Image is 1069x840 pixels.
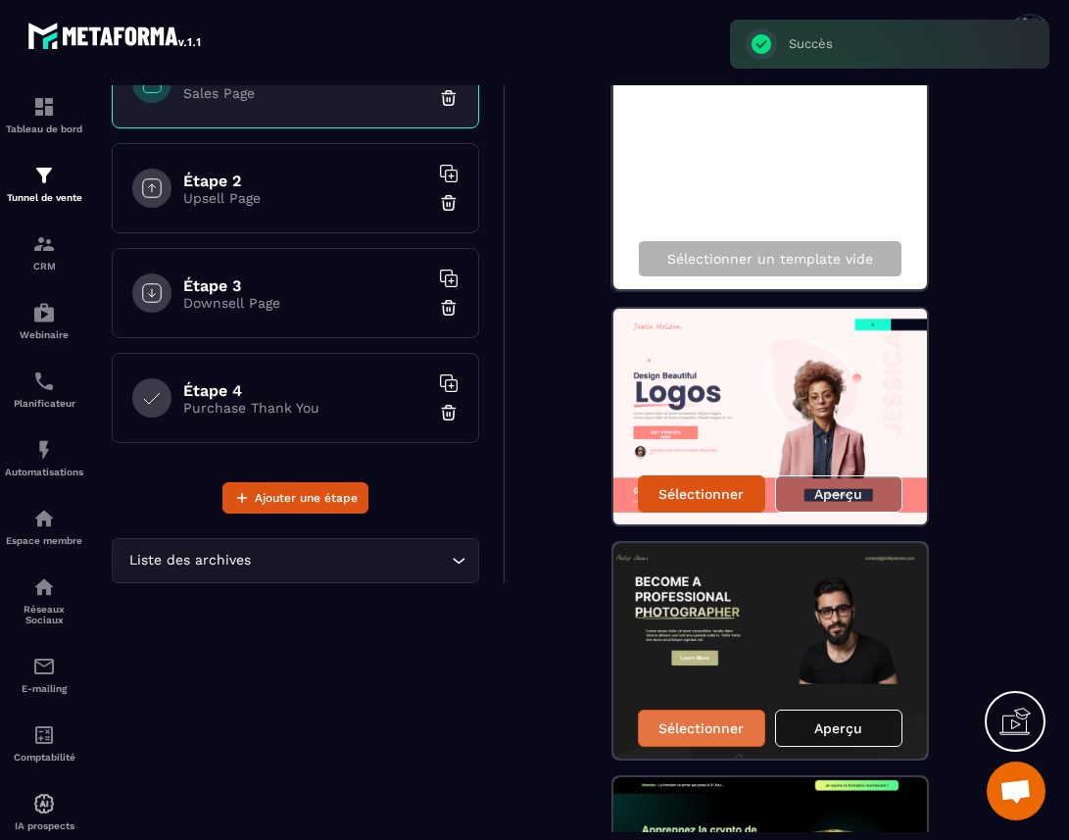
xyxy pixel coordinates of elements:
[183,381,428,400] h6: Étape 4
[124,550,255,571] span: Liste des archives
[5,640,83,709] a: emailemailE-mailing
[5,561,83,640] a: social-networksocial-networkRéseaux Sociaux
[222,482,368,514] button: Ajouter une étape
[183,276,428,295] h6: Étape 3
[439,403,459,422] img: trash
[439,298,459,318] img: trash
[667,251,873,267] p: Sélectionner un template vide
[183,85,428,101] p: Sales Page
[5,149,83,218] a: formationformationTunnel de vente
[5,820,83,831] p: IA prospects
[32,95,56,119] img: formation
[658,486,744,502] p: Sélectionner
[987,762,1045,820] a: Ouvrir le chat
[613,309,927,524] img: image
[5,535,83,546] p: Espace membre
[32,507,56,530] img: automations
[5,192,83,203] p: Tunnel de vente
[32,164,56,187] img: formation
[32,792,56,815] img: automations
[5,124,83,134] p: Tableau de bord
[183,400,428,416] p: Purchase Thank You
[112,538,479,583] div: Search for option
[183,295,428,311] p: Downsell Page
[32,438,56,462] img: automations
[5,355,83,423] a: schedulerschedulerPlanificateur
[5,329,83,340] p: Webinaire
[32,575,56,599] img: social-network
[32,723,56,747] img: accountant
[32,301,56,324] img: automations
[5,80,83,149] a: formationformationTableau de bord
[255,550,447,571] input: Search for option
[5,604,83,625] p: Réseaux Sociaux
[5,261,83,272] p: CRM
[5,218,83,286] a: formationformationCRM
[5,467,83,477] p: Automatisations
[183,172,428,190] h6: Étape 2
[5,286,83,355] a: automationsautomationsWebinaire
[5,492,83,561] a: automationsautomationsEspace membre
[27,18,204,53] img: logo
[814,720,862,736] p: Aperçu
[255,488,358,508] span: Ajouter une étape
[439,88,459,108] img: trash
[32,370,56,393] img: scheduler
[183,190,428,206] p: Upsell Page
[814,486,862,502] p: Aperçu
[5,398,83,409] p: Planificateur
[32,655,56,678] img: email
[32,232,56,256] img: formation
[613,543,927,759] img: image
[5,423,83,492] a: automationsautomationsAutomatisations
[5,752,83,763] p: Comptabilité
[5,683,83,694] p: E-mailing
[5,709,83,777] a: accountantaccountantComptabilité
[658,720,744,736] p: Sélectionner
[439,193,459,213] img: trash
